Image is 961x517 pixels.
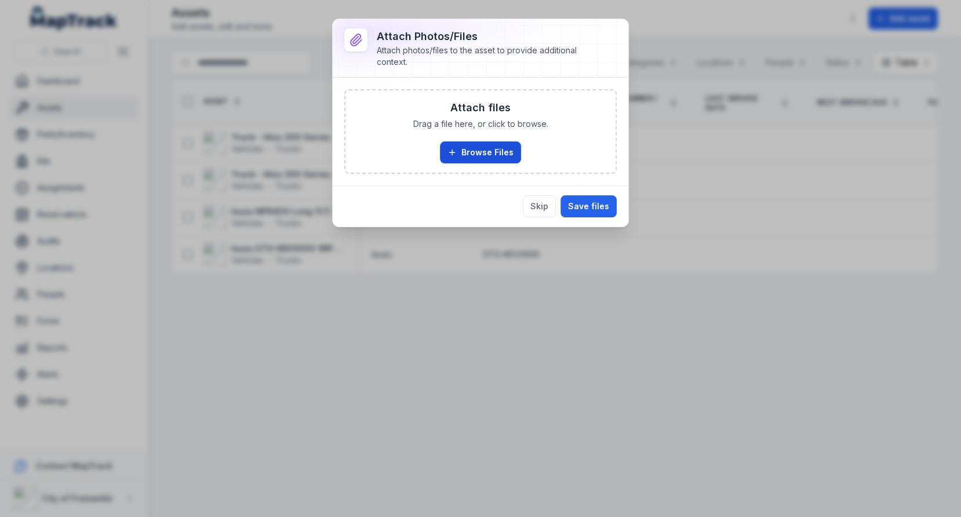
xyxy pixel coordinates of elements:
span: Drag a file here, or click to browse. [413,118,548,130]
button: Skip [523,195,556,217]
button: Save files [560,195,617,217]
h3: Attach photos/files [377,28,598,45]
h3: Attach files [450,100,511,116]
button: Browse Files [440,141,521,163]
div: Attach photos/files to the asset to provide additional context. [377,45,598,68]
